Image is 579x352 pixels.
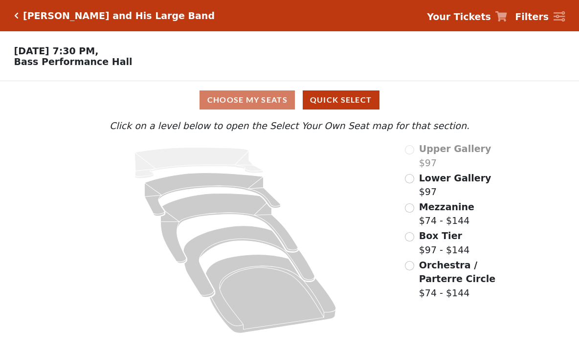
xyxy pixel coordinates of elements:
path: Lower Gallery - Seats Available: 241 [145,173,281,216]
span: Mezzanine [419,201,474,212]
h5: [PERSON_NAME] and His Large Band [23,10,215,22]
label: $74 - $144 [419,258,500,300]
strong: Your Tickets [427,11,491,22]
label: $74 - $144 [419,200,474,228]
label: $97 [419,171,491,199]
path: Upper Gallery - Seats Available: 0 [134,148,263,178]
button: Quick Select [303,90,379,110]
label: $97 - $144 [419,229,470,257]
a: Filters [515,10,565,24]
span: Upper Gallery [419,143,491,154]
span: Orchestra / Parterre Circle [419,260,495,285]
p: Click on a level below to open the Select Your Own Seat map for that section. [79,119,500,133]
a: Your Tickets [427,10,507,24]
path: Orchestra / Parterre Circle - Seats Available: 24 [205,254,335,333]
a: Click here to go back to filters [14,12,19,19]
label: $97 [419,142,491,170]
span: Box Tier [419,230,462,241]
span: Lower Gallery [419,173,491,183]
strong: Filters [515,11,549,22]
